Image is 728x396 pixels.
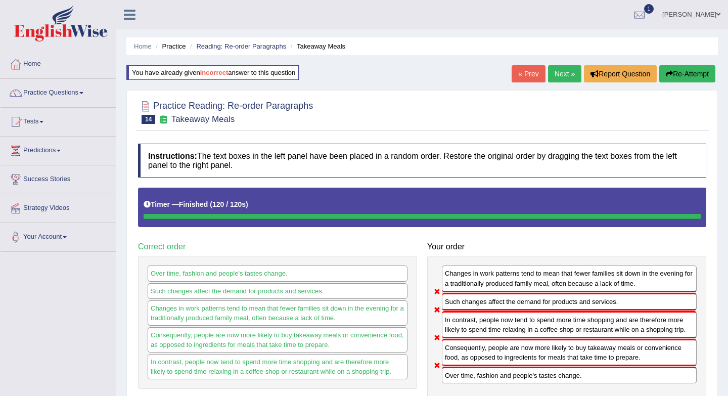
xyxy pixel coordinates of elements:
[210,200,212,208] b: (
[442,367,697,383] div: Over time, fashion and people's tastes change.
[148,152,197,160] b: Instructions:
[148,300,407,326] div: Changes in work patterns tend to mean that fewer families sit down in the evening for a tradition...
[144,201,248,208] h5: Timer —
[142,115,155,124] span: 14
[153,41,186,51] li: Practice
[1,108,116,133] a: Tests
[138,144,706,178] h4: The text boxes in the left panel have been placed in a random order. Restore the original order b...
[200,69,229,76] b: incorrect
[584,65,657,82] button: Report Question
[1,223,116,248] a: Your Account
[442,339,697,366] div: Consequently, people are now more likely to buy takeaway meals or convenience food, as opposed to...
[1,137,116,162] a: Predictions
[138,99,313,124] h2: Practice Reading: Re-order Paragraphs
[138,242,417,251] h4: Correct order
[1,79,116,104] a: Practice Questions
[126,65,299,80] div: You have already given answer to this question
[644,4,654,14] span: 1
[179,200,208,208] b: Finished
[659,65,715,82] button: Re-Attempt
[196,42,286,50] a: Reading: Re-order Paragraphs
[171,114,235,124] small: Takeaway Meals
[158,115,168,124] small: Exam occurring question
[1,50,116,75] a: Home
[442,266,697,292] div: Changes in work patterns tend to mean that fewer families sit down in the evening for a tradition...
[148,327,407,353] div: Consequently, people are now more likely to buy takeaway meals or convenience food, as opposed to...
[246,200,248,208] b: )
[212,200,246,208] b: 120 / 120s
[1,165,116,191] a: Success Stories
[134,42,152,50] a: Home
[442,311,697,338] div: In contrast, people now tend to spend more time shopping and are therefore more likely to spend t...
[288,41,345,51] li: Takeaway Meals
[548,65,581,82] a: Next »
[148,266,407,281] div: Over time, fashion and people's tastes change.
[1,194,116,219] a: Strategy Videos
[427,242,706,251] h4: Your order
[442,293,697,311] div: Such changes affect the demand for products and services.
[148,283,407,299] div: Such changes affect the demand for products and services.
[512,65,545,82] a: « Prev
[148,354,407,379] div: In contrast, people now tend to spend more time shopping and are therefore more likely to spend t...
